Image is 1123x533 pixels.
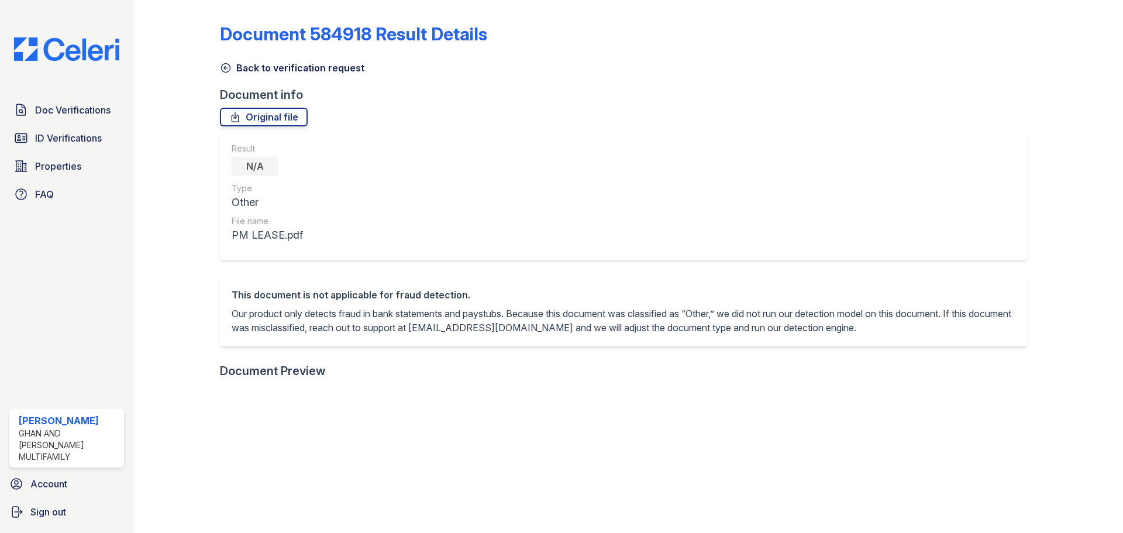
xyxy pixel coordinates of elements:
div: [PERSON_NAME] [19,414,119,428]
div: Result [232,143,303,154]
a: Doc Verifications [9,98,124,122]
div: PM LEASE.pdf [232,227,303,243]
a: Original file [220,108,308,126]
div: Document info [220,87,1036,103]
a: ID Verifications [9,126,124,150]
span: Properties [35,159,81,173]
a: Properties [9,154,124,178]
span: ID Verifications [35,131,102,145]
div: This document is not applicable for fraud detection. [232,288,1015,302]
div: Ghan and [PERSON_NAME] Multifamily [19,428,119,463]
div: File name [232,215,303,227]
a: Account [5,472,129,496]
a: Document 584918 Result Details [220,23,487,44]
span: Account [30,477,67,491]
p: Our product only detects fraud in bank statements and paystubs. Because this document was classif... [232,307,1015,335]
div: Document Preview [220,363,326,379]
a: FAQ [9,183,124,206]
span: FAQ [35,187,54,201]
div: Type [232,183,303,194]
div: N/A [232,157,278,176]
span: Sign out [30,505,66,519]
a: Sign out [5,500,129,524]
img: CE_Logo_Blue-a8612792a0a2168367f1c8372b55b34899dd931a85d93a1a3d3e32e68fde9ad4.png [5,37,129,61]
div: Other [232,194,303,211]
span: Doc Verifications [35,103,111,117]
a: Back to verification request [220,61,364,75]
